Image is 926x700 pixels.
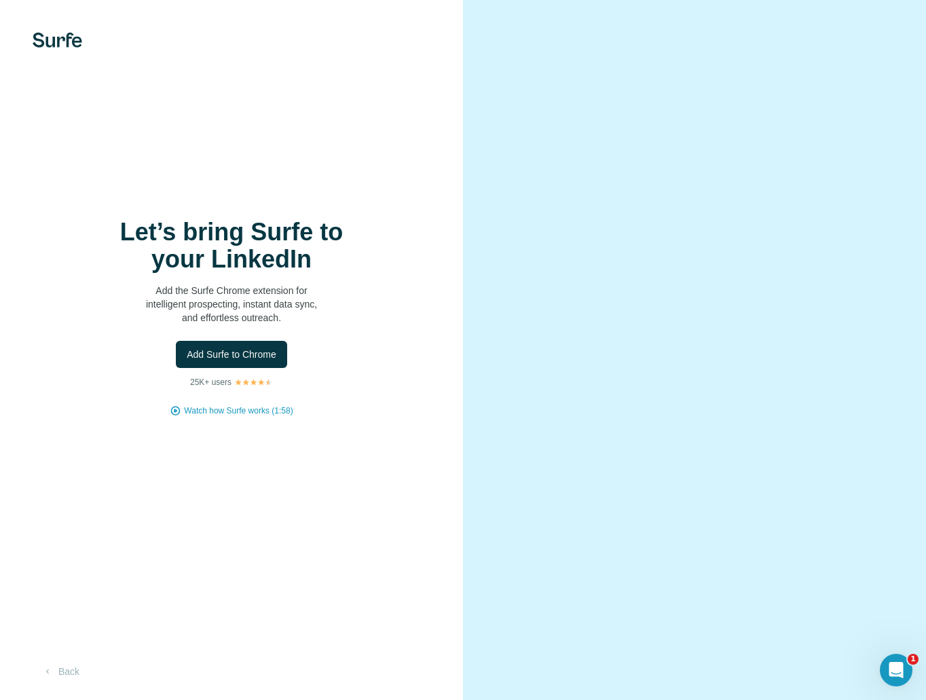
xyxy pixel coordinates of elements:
p: 25K+ users [190,376,231,388]
h1: Let’s bring Surfe to your LinkedIn [96,219,367,273]
img: Rating Stars [234,378,273,386]
span: 1 [908,654,919,665]
p: Add the Surfe Chrome extension for intelligent prospecting, instant data sync, and effortless out... [96,284,367,325]
iframe: Intercom live chat [880,654,912,686]
button: Watch how Surfe works (1:58) [184,405,293,417]
button: Back [33,659,89,684]
img: Surfe's logo [33,33,82,48]
button: Add Surfe to Chrome [176,341,287,368]
span: Add Surfe to Chrome [187,348,276,361]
